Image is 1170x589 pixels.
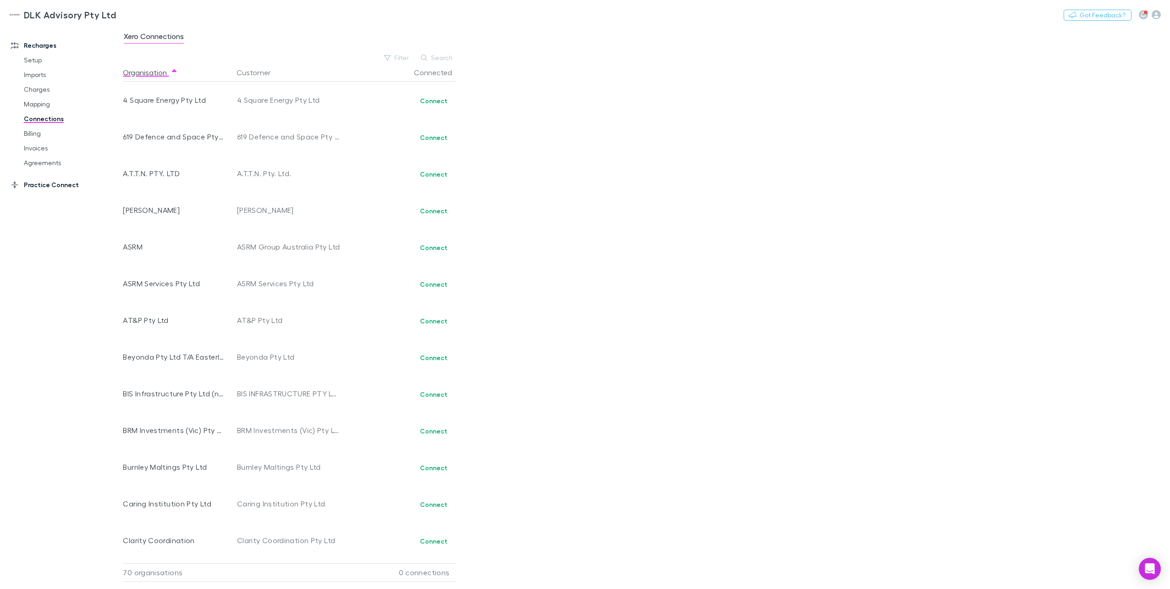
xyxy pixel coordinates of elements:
[15,126,128,141] a: Billing
[123,265,224,302] div: ASRM Services Pty Ltd
[4,4,121,26] a: DLK Advisory Pty Ltd
[416,52,458,63] button: Search
[414,536,453,547] button: Connect
[380,52,414,63] button: Filter
[237,265,340,302] div: ASRM Services Pty Ltd
[237,302,340,339] div: AT&P Pty Ltd
[124,32,184,44] span: Xero Connections
[123,82,224,118] div: 4 Square Energy Pty Ltd
[123,63,178,82] button: Organisation
[123,375,224,412] div: BIS Infrastructure Pty Ltd (new)
[2,38,128,53] a: Recharges
[414,206,453,217] button: Connect
[15,82,128,97] a: Charges
[123,192,224,228] div: [PERSON_NAME]
[414,352,453,363] button: Connect
[414,279,453,290] button: Connect
[123,563,233,582] div: 70 organisations
[123,155,224,192] div: A.T.T.N. PTY. LTD
[237,82,340,118] div: 4 Square Energy Pty Ltd
[237,522,340,559] div: Clarity Coordination Pty Ltd
[15,97,128,111] a: Mapping
[123,449,224,485] div: Burnley Maltings Pty Ltd
[237,192,340,228] div: [PERSON_NAME]
[15,53,128,67] a: Setup
[123,485,224,522] div: Caring Institution Pty Ltd
[15,141,128,156] a: Invoices
[9,9,20,20] img: DLK Advisory Pty Ltd's Logo
[237,485,340,522] div: Caring Institution Pty Ltd
[414,63,463,82] button: Connected
[237,449,340,485] div: Burnley Maltings Pty Ltd
[414,316,453,327] button: Connect
[24,9,116,20] h3: DLK Advisory Pty Ltd
[414,389,453,400] button: Connect
[343,563,453,582] div: 0 connections
[414,169,453,180] button: Connect
[237,375,340,412] div: BIS INFRASTRUCTURE PTY LTD
[237,63,281,82] button: Customer
[15,67,128,82] a: Imports
[237,412,340,449] div: BRM Investments (Vic) Pty Ltd
[414,499,453,510] button: Connect
[123,412,224,449] div: BRM Investments (Vic) Pty Ltd
[123,118,224,155] div: 619 Defence and Space Pty Ltd
[15,111,128,126] a: Connections
[237,228,340,265] div: ASRM Group Australia Pty Ltd
[414,462,453,473] button: Connect
[237,118,340,155] div: 619 Defence and Space Pty Ltd
[123,302,224,339] div: AT&P Pty Ltd
[414,132,453,143] button: Connect
[414,426,453,437] button: Connect
[414,95,453,106] button: Connect
[237,155,340,192] div: A.T.T.N. Pty. Ltd.
[1139,558,1161,580] div: Open Intercom Messenger
[237,339,340,375] div: Beyonda Pty Ltd
[414,242,453,253] button: Connect
[15,156,128,170] a: Agreements
[123,228,224,265] div: ASRM
[2,178,128,192] a: Practice Connect
[1064,10,1131,21] button: Got Feedback?
[123,522,224,559] div: Clarity Coordination
[123,339,224,375] div: Beyonda Pty Ltd T/A Easterly Co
